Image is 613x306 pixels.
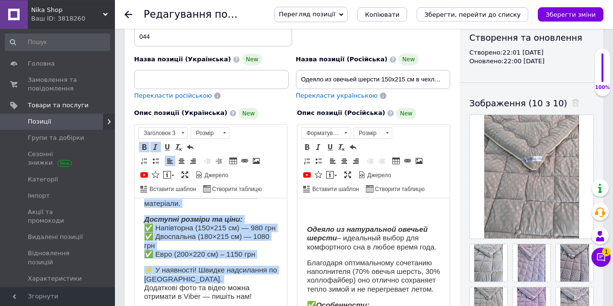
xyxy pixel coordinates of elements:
span: Видалені позиції [28,233,83,241]
span: 1 [602,247,611,255]
a: Вставити повідомлення [325,170,339,180]
a: Зменшити відступ [202,156,213,166]
a: Додати відео з YouTube [302,170,312,180]
span: Сезонні знижки [28,150,89,167]
a: Вставити/Редагувати посилання (Ctrl+L) [239,156,250,166]
span: Замовлення та повідомлення [28,76,89,93]
a: Вставити/видалити нумерований список [302,156,312,166]
span: Опис позиції (Українська) [134,109,227,116]
a: Заголовок 3 [138,127,188,139]
div: Створено: 22:01 [DATE] [469,48,594,57]
a: Жирний (Ctrl+B) [302,142,312,152]
a: Вставити іконку [313,170,324,180]
a: Максимізувати [180,170,190,180]
span: Розмір [191,128,220,138]
div: Оновлено: 22:00 [DATE] [469,57,594,66]
a: По центру [339,156,350,166]
a: По лівому краю [328,156,338,166]
span: Категорії [28,175,58,184]
span: Перекласти українською [296,92,378,99]
a: По лівому краю [165,156,175,166]
a: Максимізувати [342,170,353,180]
input: Пошук [5,34,110,51]
a: Курсив (Ctrl+I) [313,142,324,152]
i: Зберегти, перейти до списку [424,11,521,18]
span: New [238,108,259,119]
span: Форматування [302,128,341,138]
a: Зменшити відступ [365,156,375,166]
a: Вставити/видалити маркований список [313,156,324,166]
span: Головна [28,59,55,68]
span: Акції та промокоди [28,208,89,225]
button: Чат з покупцем1 [591,248,611,267]
span: Розмір [354,128,383,138]
a: Форматування [301,127,351,139]
a: Підкреслений (Ctrl+U) [325,142,335,152]
a: Повернути (Ctrl+Z) [185,142,195,152]
a: По центру [176,156,187,166]
a: Курсив (Ctrl+I) [150,142,161,152]
a: Видалити форматування [336,142,347,152]
a: Повернути (Ctrl+Z) [348,142,358,152]
a: Вставити/Редагувати посилання (Ctrl+L) [402,156,413,166]
span: Назва позиції (Російська) [296,56,388,63]
div: Зображення (10 з 10) [469,97,594,109]
strong: Одеяло из натуральной овечьей шерсти [10,27,130,44]
span: Створити таблицю [374,185,425,193]
span: Назва позиції (Українська) [134,56,231,63]
strong: Особенности: [19,102,72,111]
a: Створити таблицю [202,183,263,194]
a: Збільшити відступ [214,156,224,166]
a: Таблиця [228,156,238,166]
a: Таблиця [391,156,401,166]
a: Розмір [353,127,392,139]
a: Збільшити відступ [376,156,387,166]
span: Товари та послуги [28,101,89,110]
button: Зберегти, перейти до списку [417,7,528,22]
div: Повернутися назад [125,11,132,18]
div: Ваш ID: 3818260 [31,14,115,23]
a: Підкреслений (Ctrl+U) [162,142,172,152]
input: Наприклад, H&M жіноча сукня зелена 38 розмір вечірня максі з блискітками [134,70,289,89]
span: Джерело [366,171,391,180]
span: New [396,108,416,119]
h3: Размер: 150x215 см (полуторное) [10,119,143,127]
span: New [242,54,262,65]
span: Характеристики [28,274,82,283]
input: Наприклад, H&M жіноча сукня зелена 38 розмір вечірня максі з блискітками [296,70,451,89]
a: Вставити шаблон [139,183,198,194]
span: Створити таблицю [211,185,262,193]
a: По правому краю [351,156,361,166]
div: Створення та оновлення [469,32,594,44]
span: Перегляд позиції [279,11,335,18]
a: Джерело [357,170,393,180]
h3: – идеальный выбор для комфортного сна в любое время года. [10,27,143,53]
a: Джерело [194,170,230,180]
button: Зберегти зміни [538,7,603,22]
span: Імпорт [28,192,50,200]
a: Вставити іконку [150,170,161,180]
button: Копіювати [357,7,407,22]
a: Вставити/видалити нумерований список [139,156,149,166]
a: Зображення [414,156,424,166]
span: Копіювати [365,11,399,18]
i: Зберегти зміни [545,11,596,18]
a: Створити таблицю [364,183,426,194]
span: New [398,54,419,65]
a: Жирний (Ctrl+B) [139,142,149,152]
span: Вставити шаблон [148,185,196,193]
a: Зображення [251,156,261,166]
span: Відновлення позицій [28,249,89,266]
a: По правому краю [188,156,198,166]
a: Видалити форматування [173,142,184,152]
span: Перекласти російською [134,92,212,99]
span: Групи та добірки [28,134,84,142]
span: Вставити шаблон [311,185,359,193]
a: Вставити/видалити маркований список [150,156,161,166]
a: Додати відео з YouTube [139,170,149,180]
span: Nika Shop [31,6,103,14]
span: Позиції [28,117,51,126]
span: Опис позиції (Російська) [297,109,385,116]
